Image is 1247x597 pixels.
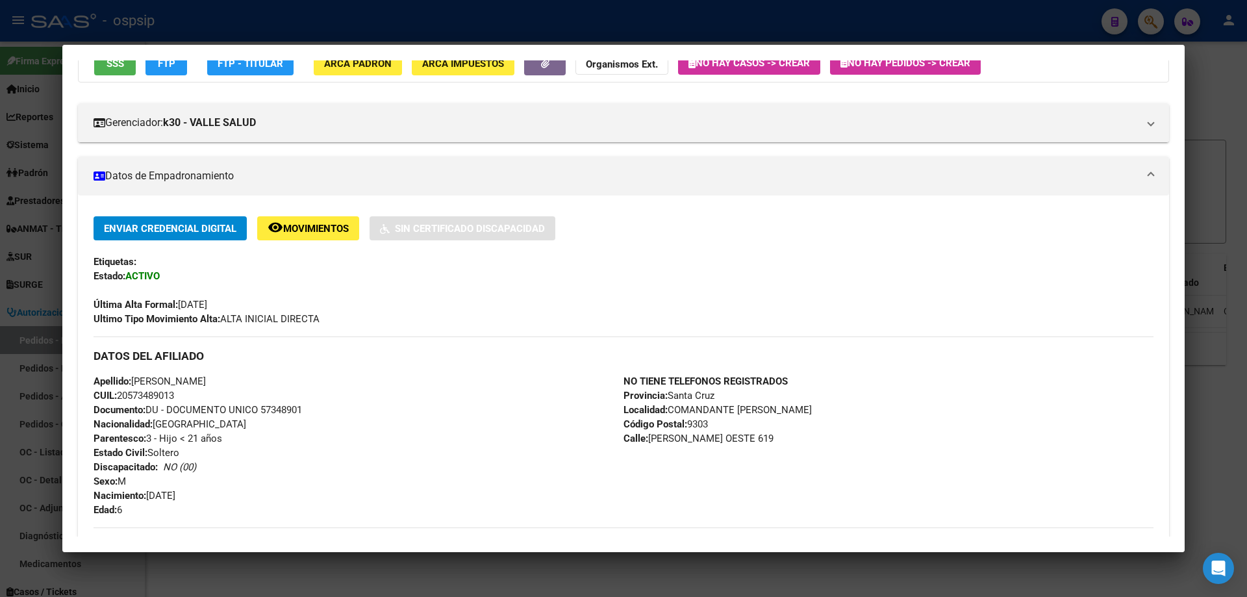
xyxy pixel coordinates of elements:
[94,504,117,516] strong: Edad:
[107,58,124,70] span: SSS
[163,461,196,473] i: NO (00)
[94,476,126,487] span: M
[207,51,294,75] button: FTP - Titular
[575,51,668,75] button: Organismos Ext.
[158,58,175,70] span: FTP
[94,256,136,268] strong: Etiquetas:
[94,375,131,387] strong: Apellido:
[94,51,136,75] button: SSS
[94,433,146,444] strong: Parentesco:
[94,168,1138,184] mat-panel-title: Datos de Empadronamiento
[623,404,812,416] span: COMANDANTE [PERSON_NAME]
[94,404,145,416] strong: Documento:
[1203,553,1234,584] div: Open Intercom Messenger
[395,223,545,235] span: Sin Certificado Discapacidad
[623,418,708,430] span: 9303
[94,299,178,311] strong: Última Alta Formal:
[370,216,555,240] button: Sin Certificado Discapacidad
[94,404,302,416] span: DU - DOCUMENTO UNICO 57348901
[623,404,668,416] strong: Localidad:
[163,115,256,131] strong: k30 - VALLE SALUD
[412,51,514,75] button: ARCA Impuestos
[268,220,283,235] mat-icon: remove_red_eye
[94,270,125,282] strong: Estado:
[623,433,774,444] span: [PERSON_NAME] OESTE 619
[623,390,668,401] strong: Provincia:
[688,57,810,69] span: No hay casos -> Crear
[623,375,788,387] strong: NO TIENE TELEFONOS REGISTRADOS
[94,504,122,516] span: 6
[78,157,1169,196] mat-expansion-panel-header: Datos de Empadronamiento
[78,103,1169,142] mat-expansion-panel-header: Gerenciador:k30 - VALLE SALUD
[94,418,246,430] span: [GEOGRAPHIC_DATA]
[94,447,179,459] span: Soltero
[94,313,320,325] span: ALTA INICIAL DIRECTA
[94,299,207,311] span: [DATE]
[145,51,187,75] button: FTP
[283,223,349,235] span: Movimientos
[324,58,392,70] span: ARCA Padrón
[94,476,118,487] strong: Sexo:
[125,270,160,282] strong: ACTIVO
[422,58,504,70] span: ARCA Impuestos
[586,58,658,70] strong: Organismos Ext.
[257,216,359,240] button: Movimientos
[623,418,687,430] strong: Código Postal:
[94,216,247,240] button: Enviar Credencial Digital
[830,51,981,75] button: No hay Pedidos -> Crear
[623,390,714,401] span: Santa Cruz
[218,58,283,70] span: FTP - Titular
[94,490,175,502] span: [DATE]
[94,418,153,430] strong: Nacionalidad:
[104,223,236,235] span: Enviar Credencial Digital
[94,461,158,473] strong: Discapacitado:
[94,433,222,444] span: 3 - Hijo < 21 años
[94,447,147,459] strong: Estado Civil:
[94,313,220,325] strong: Ultimo Tipo Movimiento Alta:
[94,375,206,387] span: [PERSON_NAME]
[94,490,146,502] strong: Nacimiento:
[94,349,1153,363] h3: DATOS DEL AFILIADO
[94,390,117,401] strong: CUIL:
[314,51,402,75] button: ARCA Padrón
[94,390,174,401] span: 20573489013
[678,51,820,75] button: No hay casos -> Crear
[94,115,1138,131] mat-panel-title: Gerenciador:
[623,433,648,444] strong: Calle:
[840,57,970,69] span: No hay Pedidos -> Crear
